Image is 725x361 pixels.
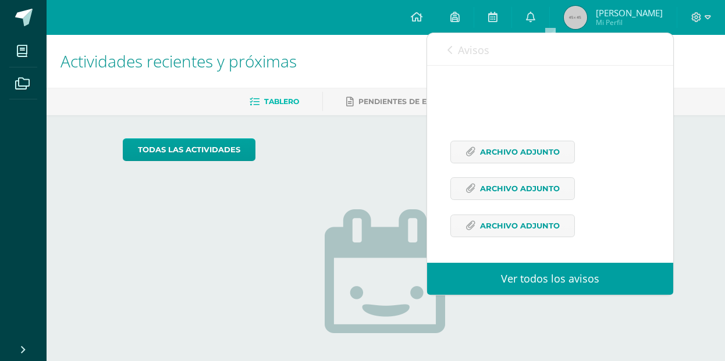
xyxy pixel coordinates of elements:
[450,215,575,237] a: Archivo Adjunto
[480,141,560,163] span: Archivo Adjunto
[480,215,560,237] span: Archivo Adjunto
[596,17,663,27] span: Mi Perfil
[358,97,458,106] span: Pendientes de entrega
[458,43,489,57] span: Avisos
[250,92,299,111] a: Tablero
[450,177,575,200] a: Archivo Adjunto
[450,141,575,163] a: Archivo Adjunto
[61,50,297,72] span: Actividades recientes y próximas
[564,6,587,29] img: 45x45
[123,138,255,161] a: todas las Actividades
[346,92,458,111] a: Pendientes de entrega
[427,263,673,295] a: Ver todos los avisos
[264,97,299,106] span: Tablero
[596,7,663,19] span: [PERSON_NAME]
[480,178,560,199] span: Archivo Adjunto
